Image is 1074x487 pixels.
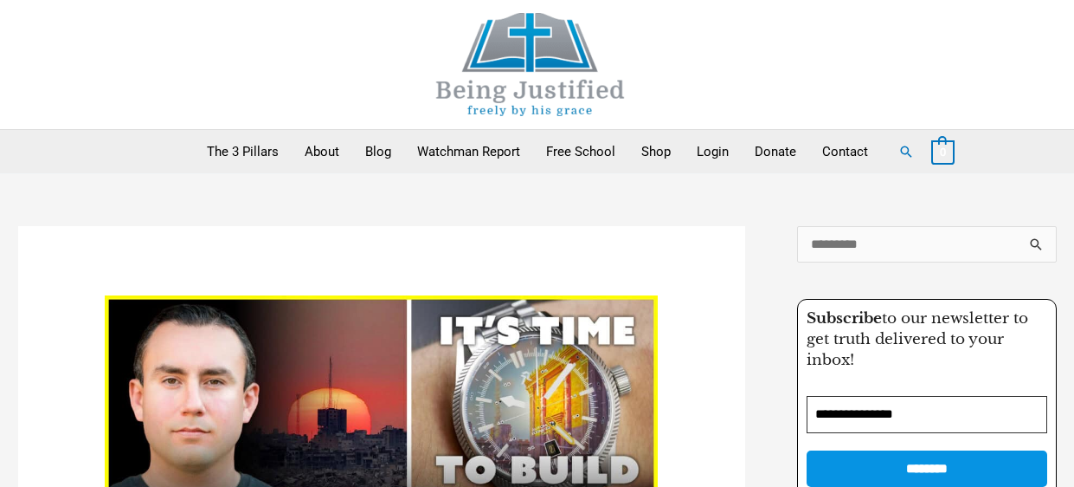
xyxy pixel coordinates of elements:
span: to our newsletter to get truth delivered to your inbox! [807,309,1028,369]
a: Watchman Report [404,130,533,173]
a: Login [684,130,742,173]
a: About [292,130,352,173]
strong: Subscribe [807,309,882,328]
img: Being Justified [401,13,660,116]
a: Contact [809,130,881,173]
nav: Primary Site Navigation [194,130,881,173]
a: Donate [742,130,809,173]
span: 0 [940,146,946,159]
a: View Shopping Cart, empty [931,144,955,159]
a: Shop [628,130,684,173]
a: Free School [533,130,628,173]
a: Search button [898,144,914,159]
input: Email Address * [807,396,1047,433]
a: Blog [352,130,404,173]
a: The 3 Pillars [194,130,292,173]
